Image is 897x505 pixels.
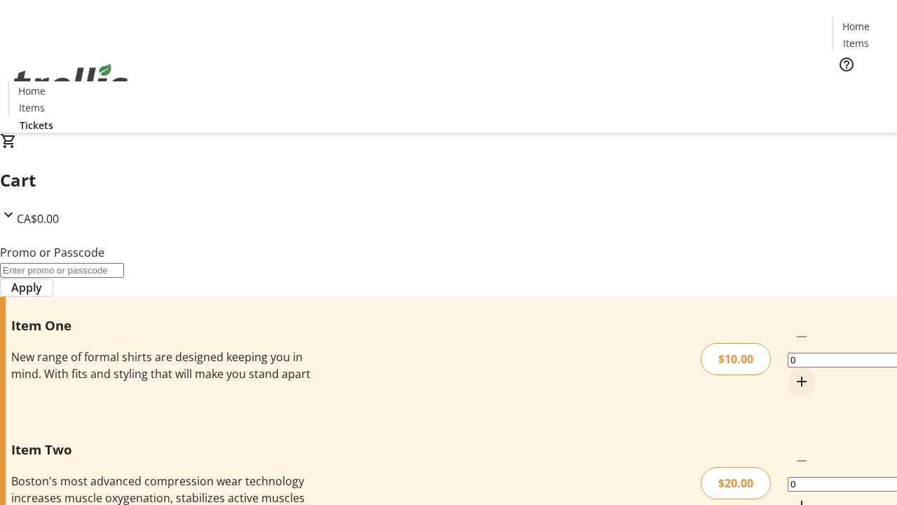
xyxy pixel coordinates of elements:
[844,81,877,96] span: Tickets
[9,100,54,115] a: Items
[11,349,317,382] div: New range of formal shirts are designed keeping you in mind. With fits and styling that will make...
[11,440,317,459] h3: Item Two
[788,368,816,396] button: Increment by one
[8,118,64,133] a: Tickets
[833,36,878,50] a: Items
[701,467,771,499] div: $20.00
[17,211,59,227] span: CA$0.00
[833,50,861,79] button: Help
[842,19,870,34] span: Home
[19,100,45,115] span: Items
[833,19,878,34] a: Home
[11,316,317,335] h3: Item One
[833,81,889,96] a: Tickets
[11,279,42,296] span: Apply
[20,118,53,133] span: Tickets
[9,83,54,98] a: Home
[701,343,771,375] div: $10.00
[18,83,46,98] span: Home
[8,48,133,119] img: Orient E2E Organization PY8owYgghp's Logo
[843,36,869,50] span: Items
